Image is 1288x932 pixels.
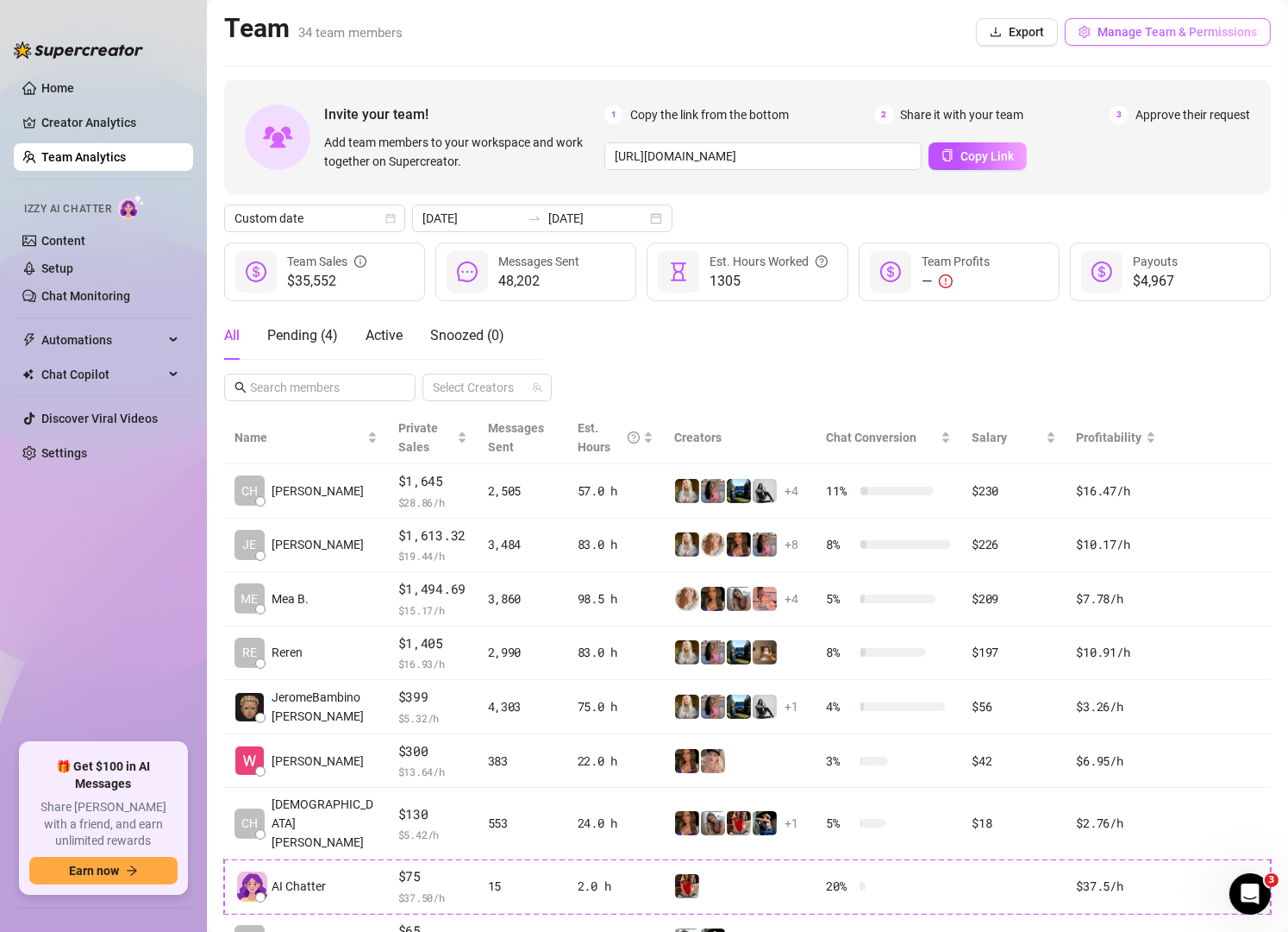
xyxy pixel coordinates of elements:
[578,752,653,771] div: 22.0 h
[939,274,953,288] span: exclamation-circle
[701,640,725,664] img: Kota
[785,482,798,501] span: + 4
[1110,105,1129,124] span: 3
[398,804,467,825] span: $130
[578,482,653,501] div: 57.0 h
[528,211,541,225] span: swap-right
[972,535,1055,554] div: $226
[234,428,364,447] span: Name
[753,532,777,557] img: Kota
[785,697,798,716] span: + 1
[398,866,467,887] span: $75
[14,41,143,59] img: logo-BBDzfeDw.svg
[126,865,138,877] span: arrow-right
[1077,814,1156,833] div: $2.76 /h
[267,325,338,346] div: Pending ( 4 )
[224,325,240,346] div: All
[224,412,388,464] th: Name
[1077,535,1156,554] div: $10.17 /h
[272,643,303,662] span: Reren
[710,252,828,271] div: Est. Hours Worked
[488,752,557,771] div: 383
[727,695,751,719] img: Britt
[398,655,467,672] span: $ 16.93 /h
[727,532,751,557] img: Kenzie
[398,579,467,600] span: $1,494.69
[41,150,126,164] a: Team Analytics
[488,814,557,833] div: 553
[224,12,403,45] h2: Team
[41,81,74,95] a: Home
[901,105,1024,124] span: Share it with your team
[398,526,467,546] span: $1,613.32
[675,532,699,557] img: Kleio
[1091,261,1112,282] span: dollar-circle
[1009,25,1044,39] span: Export
[701,532,725,557] img: Amy Pond
[826,643,853,662] span: 8 %
[1133,271,1178,292] span: $4,967
[488,697,557,716] div: 4,303
[398,494,467,511] span: $ 28.86 /h
[826,814,853,833] span: 5 %
[922,271,990,292] div: —
[398,826,467,843] span: $ 5.42 /h
[272,877,326,896] span: AI Chatter
[41,326,164,354] span: Automations
[701,479,725,503] img: Kota
[701,695,725,719] img: Kota
[29,799,178,850] span: Share [PERSON_NAME] with a friend, and earn unlimited rewards
[785,814,798,833] span: + 1
[1265,873,1279,887] span: 3
[528,211,541,225] span: to
[398,687,467,708] span: $399
[628,419,640,457] span: question-circle
[41,261,73,275] a: Setup
[422,209,521,228] input: Start date
[753,811,777,835] img: Kaliana
[41,446,87,460] a: Settings
[578,419,640,457] div: Est. Hours
[488,643,557,662] div: 2,990
[826,877,853,896] span: 20 %
[272,688,378,726] span: JeromeBambino [PERSON_NAME]
[1077,697,1156,716] div: $3.26 /h
[753,695,777,719] img: Grace Hunt
[29,857,178,885] button: Earn nowarrow-right
[972,589,1055,608] div: $209
[287,271,366,292] span: $35,552
[324,104,604,125] span: Invite your team!
[22,368,34,381] img: Chat Copilot
[1229,873,1271,915] iframe: Intercom live chat
[241,589,259,608] span: ME
[498,271,579,292] span: 48,202
[246,261,266,282] span: dollar-circle
[701,749,725,773] img: Tyra
[488,535,557,554] div: 3,484
[241,814,258,833] span: CH
[727,811,751,835] img: Caroline
[875,105,894,124] span: 2
[398,741,467,762] span: $300
[826,535,853,554] span: 8 %
[675,479,699,503] img: Kleio
[398,763,467,780] span: $ 13.64 /h
[22,333,36,347] span: thunderbolt
[826,697,853,716] span: 4 %
[298,25,403,41] span: 34 team members
[578,643,653,662] div: 83.0 h
[41,361,164,388] span: Chat Copilot
[701,587,725,611] img: Kenzie
[398,601,467,619] span: $ 15.17 /h
[237,872,267,902] img: izzy-ai-chatter-avatar-DDCN_rTZ.svg
[398,889,467,906] span: $ 37.50 /h
[1133,255,1178,268] span: Payouts
[960,149,1014,163] span: Copy Link
[272,752,364,771] span: [PERSON_NAME]
[826,752,853,771] span: 3 %
[430,327,504,343] span: Snoozed ( 0 )
[398,547,467,564] span: $ 19.44 /h
[928,142,1027,170] button: Copy Link
[578,589,653,608] div: 98.5 h
[498,255,579,268] span: Messages Sent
